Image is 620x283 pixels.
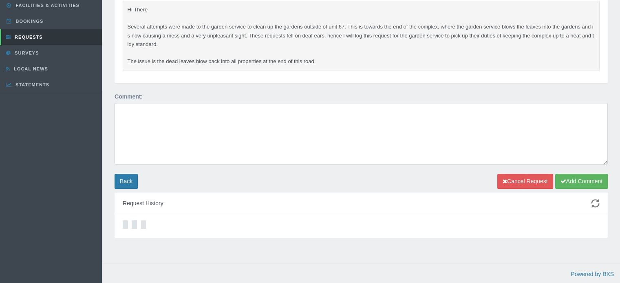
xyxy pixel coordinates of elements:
[115,174,138,189] a: Back
[14,3,79,8] span: Facilities & Activities
[14,19,44,24] span: Bookings
[571,271,614,277] a: Powered by BXS
[555,174,608,189] button: Add Comment
[13,82,49,87] span: Statements
[115,193,608,215] div: Request History
[13,50,39,55] span: Surveys
[12,66,48,71] span: Local News
[13,35,43,39] span: Requests
[497,174,553,189] button: Cancel Request
[132,220,137,229] div: Loading…
[115,92,143,101] label: Comment:
[123,1,600,70] pre: Hi There Several attempts were made to the garden service to clean up the gardens outside of unit...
